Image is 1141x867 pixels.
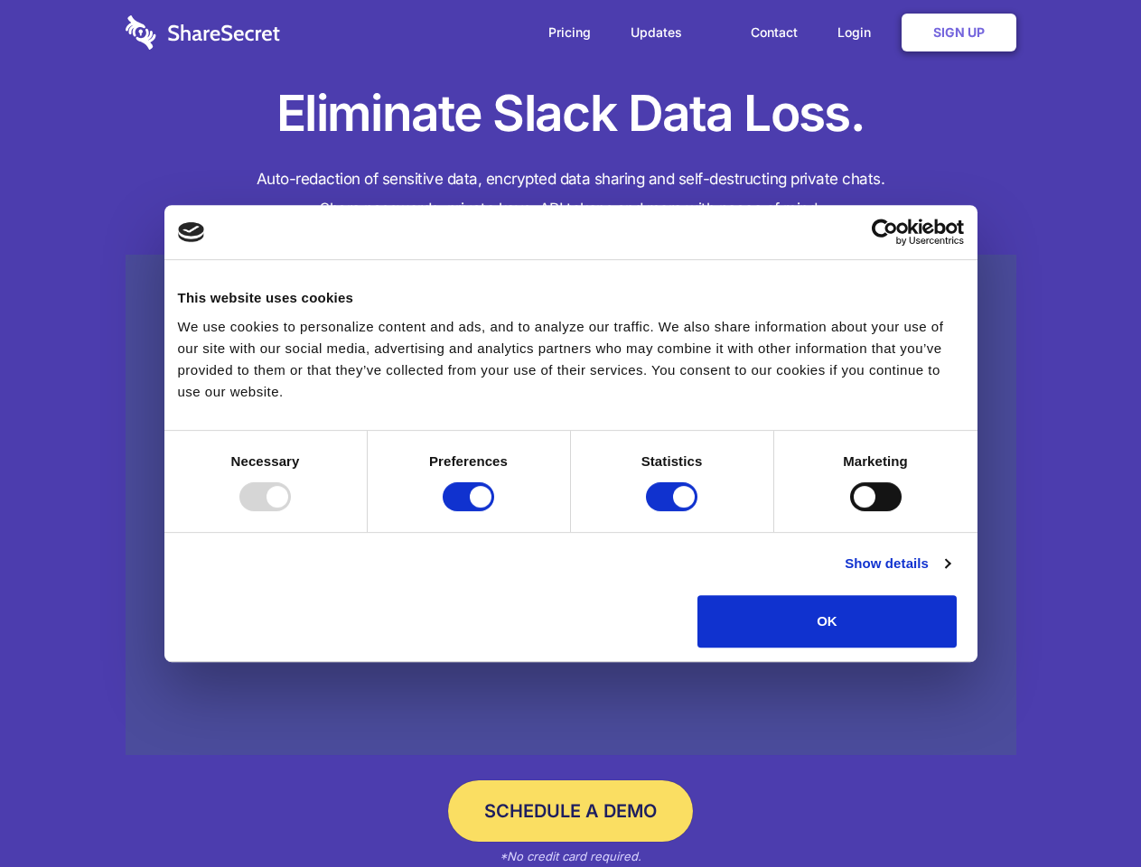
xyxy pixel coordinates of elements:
a: Login [819,5,898,61]
strong: Preferences [429,453,508,469]
button: OK [697,595,957,648]
a: Wistia video thumbnail [126,255,1016,756]
div: We use cookies to personalize content and ads, and to analyze our traffic. We also share informat... [178,316,964,403]
strong: Necessary [231,453,300,469]
a: Sign Up [902,14,1016,51]
h1: Eliminate Slack Data Loss. [126,81,1016,146]
a: Schedule a Demo [448,780,693,842]
a: Contact [733,5,816,61]
a: Pricing [530,5,609,61]
em: *No credit card required. [500,849,641,863]
a: Usercentrics Cookiebot - opens in a new window [806,219,964,246]
div: This website uses cookies [178,287,964,309]
a: Show details [845,553,949,574]
strong: Statistics [641,453,703,469]
strong: Marketing [843,453,908,469]
img: logo-wordmark-white-trans-d4663122ce5f474addd5e946df7df03e33cb6a1c49d2221995e7729f52c070b2.svg [126,15,280,50]
img: logo [178,222,205,242]
h4: Auto-redaction of sensitive data, encrypted data sharing and self-destructing private chats. Shar... [126,164,1016,224]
